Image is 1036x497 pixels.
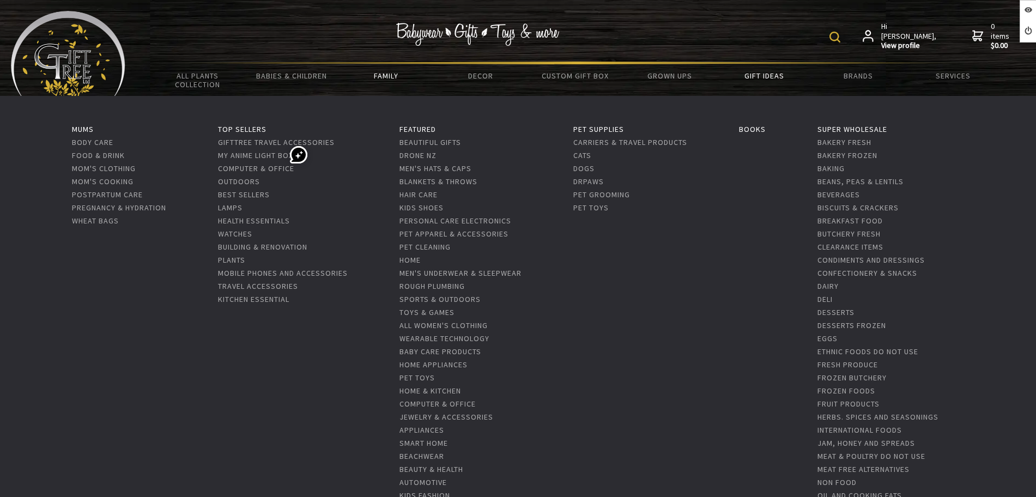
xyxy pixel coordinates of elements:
[399,307,455,317] a: Toys & Games
[218,242,307,252] a: Building & Renovation
[245,64,339,87] a: Babies & Children
[817,294,833,304] a: Deli
[817,216,883,226] a: Breakfast Food
[150,64,245,96] a: All Plants Collection
[218,190,270,199] a: Best Sellers
[573,190,630,199] a: Pet Grooming
[399,425,444,435] a: Appliances
[72,190,143,199] a: Postpartum Care
[817,425,902,435] a: International Foods
[811,64,906,87] a: Brands
[739,124,766,134] a: Books
[573,177,604,186] a: DrPaws
[573,137,687,147] a: Carriers & Travel Products
[817,386,875,396] a: Frozen Foods
[817,451,925,461] a: Meat & Poultry DO NOT USE
[863,22,937,51] a: Hi [PERSON_NAME],View profile
[218,177,260,186] a: Outdoors
[433,64,528,87] a: Decor
[72,203,166,213] a: Pregnancy & Hydration
[399,190,438,199] a: Hair Care
[399,464,463,474] a: Beauty & Health
[817,190,860,199] a: Beverages
[218,163,294,173] a: Computer & Office
[906,64,1000,87] a: Services
[399,150,437,160] a: Drone NZ
[399,451,444,461] a: Beachwear
[399,229,508,239] a: Pet Apparel & Accessories
[972,22,1011,51] a: 0 items$0.00
[399,255,421,265] a: Home
[829,32,840,43] img: product search
[622,64,717,87] a: Grown Ups
[218,255,245,265] a: Plants
[218,216,290,226] a: Health Essentials
[817,373,887,383] a: Frozen Butchery
[817,255,925,265] a: Condiments and Dressings
[817,412,938,422] a: Herbs. Spices and Seasonings
[399,216,511,226] a: Personal Care Electronics
[817,399,880,409] a: Fruit Products
[817,438,915,448] a: Jam, Honey and Spreads
[817,281,839,291] a: Dairy
[573,163,595,173] a: Dogs
[991,41,1011,51] strong: $0.00
[218,124,266,134] a: Top Sellers
[991,21,1011,51] span: 0 items
[72,216,119,226] a: Wheat Bags
[399,347,481,356] a: Baby care Products
[817,203,899,213] a: Biscuits & Crackers
[817,229,881,239] a: Butchery Fresh
[399,373,435,383] a: Pet Toys
[817,334,838,343] a: Eggs
[399,320,488,330] a: All Women's Clothing
[339,64,433,87] a: Family
[399,386,461,396] a: Home & Kitchen
[399,203,444,213] a: Kids Shoes
[72,163,136,173] a: Mom's Clothing
[817,137,871,147] a: Bakery Fresh
[817,307,855,317] a: Desserts
[399,268,522,278] a: Men's Underwear & Sleepwear
[817,464,910,474] a: Meat Free Alternatives
[11,11,125,101] img: Babyware - Gifts - Toys and more...
[399,438,448,448] a: Smart Home
[399,137,461,147] a: Beautiful Gifts
[817,347,918,356] a: Ethnic Foods DO NOT USE
[817,360,878,369] a: Fresh Produce
[817,477,857,487] a: Non Food
[817,268,917,278] a: Confectionery & Snacks
[528,64,622,87] a: Custom Gift Box
[817,150,877,160] a: Bakery Frozen
[573,124,624,134] a: Pet Supplies
[399,124,436,134] a: Featured
[72,137,113,147] a: Body Care
[881,41,937,51] strong: View profile
[396,23,559,46] img: Babywear - Gifts - Toys & more
[72,150,125,160] a: Food & Drink
[399,294,481,304] a: Sports & Outdoors
[399,477,447,487] a: Automotive
[72,124,94,134] a: Mums
[881,22,937,51] span: Hi [PERSON_NAME],
[218,203,243,213] a: Lamps
[817,163,845,173] a: Baking
[218,268,348,278] a: Mobile Phones And Accessories
[399,412,493,422] a: Jewelry & Accessories
[218,294,289,304] a: Kitchen Essential
[399,242,451,252] a: Pet Cleaning
[573,203,609,213] a: Pet Toys
[399,163,471,173] a: Men's Hats & Caps
[399,399,476,409] a: Computer & Office
[717,64,811,87] a: Gift Ideas
[218,281,298,291] a: Travel Accessories
[817,177,904,186] a: Beans, Peas & Lentils
[573,150,591,160] a: Cats
[218,229,252,239] a: Watches
[399,281,465,291] a: Rough Plumbing
[218,150,293,160] a: My Anime Light Box
[399,334,489,343] a: Wearable Technology
[817,124,887,134] a: Super Wholesale
[218,137,335,147] a: GiftTree Travel accessories
[817,320,886,330] a: Desserts Frozen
